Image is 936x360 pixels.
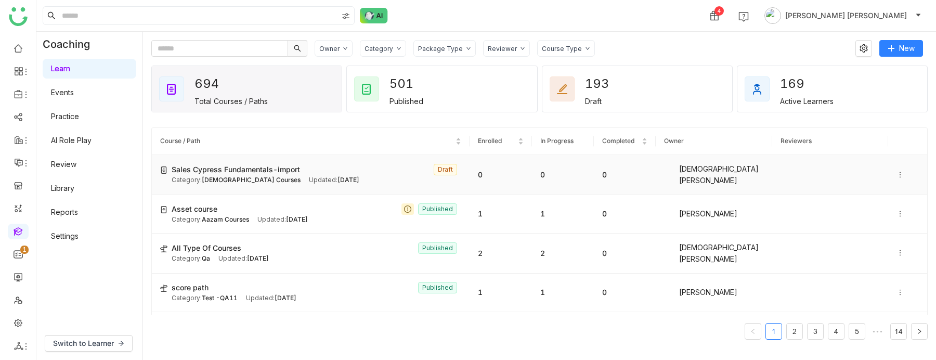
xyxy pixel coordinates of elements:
div: Owner [319,45,340,53]
img: 684a9b6bde261c4b36a3d2e3 [664,208,677,220]
span: [DATE] [275,294,296,302]
img: active_learners.svg [751,83,763,95]
li: 1 [765,323,782,340]
nz-tag: Draft [434,164,457,175]
td: 1 [470,195,531,234]
span: Sales Cypress Fundamentals-import [172,164,300,175]
div: Draft [585,97,602,106]
span: Reviewers [781,137,812,145]
li: Next 5 Pages [869,323,886,340]
span: Test -QA11 [202,294,238,302]
img: ask-buddy-normal.svg [360,8,388,23]
button: Switch to Learner [45,335,133,352]
span: Switch to Learner [53,338,114,349]
td: 1 [532,274,594,312]
td: 0 [470,155,531,195]
td: 0 [532,312,594,351]
td: 1 [532,195,594,234]
td: 0 [594,234,656,274]
div: Updated: [218,254,269,264]
td: 0 [470,312,531,351]
div: 193 [585,73,622,95]
li: 4 [828,323,844,340]
span: [DATE] [337,176,359,184]
span: Course / Path [160,137,200,145]
nz-tag: Published [418,242,457,254]
img: draft_courses.svg [556,83,568,95]
span: Completed [602,137,634,145]
div: Active Learners [780,97,834,106]
button: Next Page [911,323,928,340]
img: 684a9b22de261c4b36a3d00f [664,286,677,299]
p: 1 [22,245,27,255]
div: 169 [780,73,817,95]
div: Category: [172,293,238,303]
div: Reviewer [488,45,517,53]
img: create-new-course.svg [160,166,167,174]
div: Published [389,97,423,106]
a: 2 [787,324,802,339]
span: In Progress [540,137,574,145]
td: 0 [594,312,656,351]
img: 684a9b06de261c4b36a3cf65 [664,247,677,260]
td: 0 [594,195,656,234]
button: [PERSON_NAME] [PERSON_NAME] [762,7,924,24]
div: Category [365,45,393,53]
td: 1 [470,274,531,312]
span: Owner [664,137,684,145]
img: 684a9b06de261c4b36a3cf65 [664,169,677,181]
a: Learn [51,64,70,73]
td: 2 [470,234,531,274]
div: Category: [172,215,249,225]
span: [PERSON_NAME] [PERSON_NAME] [785,10,907,21]
span: All Type Of Courses [172,242,241,254]
div: Course Type [542,45,582,53]
span: Aazam Courses [202,215,249,223]
div: 694 [194,73,232,95]
div: Updated: [246,293,296,303]
li: 5 [849,323,865,340]
span: Enrolled [478,137,502,145]
div: Updated: [257,215,308,225]
div: [PERSON_NAME] [664,208,764,220]
div: Updated: [309,175,359,185]
img: search-type.svg [342,12,350,20]
li: 14 [890,323,907,340]
span: ••• [869,323,886,340]
nz-tag: Published [418,282,457,293]
td: 2 [532,234,594,274]
div: 4 [714,6,724,16]
img: published_courses.svg [360,83,373,95]
div: Total Courses / Paths [194,97,268,106]
span: [DATE] [286,215,308,223]
td: 0 [594,274,656,312]
div: Category: [172,254,210,264]
img: create-new-path.svg [160,285,167,292]
img: create-new-course.svg [160,206,167,213]
button: New [879,40,923,57]
li: Previous Page [745,323,761,340]
img: avatar [764,7,781,24]
span: [DEMOGRAPHIC_DATA] Courses [202,176,301,184]
div: [DEMOGRAPHIC_DATA][PERSON_NAME] [664,242,764,265]
a: Reports [51,208,78,216]
img: logo [9,7,28,26]
img: total_courses.svg [165,83,178,95]
a: Review [51,160,76,169]
span: Asset course [172,203,217,215]
nz-badge-sup: 1 [20,246,29,254]
div: Category: [172,175,301,185]
td: 0 [532,155,594,195]
div: Coaching [36,32,106,57]
img: create-new-path.svg [160,245,167,252]
div: [PERSON_NAME] [664,286,764,299]
li: 3 [807,323,824,340]
a: Practice [51,112,79,121]
a: 3 [808,324,823,339]
nz-tag: Published [418,203,457,215]
a: 5 [849,324,865,339]
span: Qa [202,254,210,262]
span: score path [172,282,209,293]
a: AI Role Play [51,136,92,145]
